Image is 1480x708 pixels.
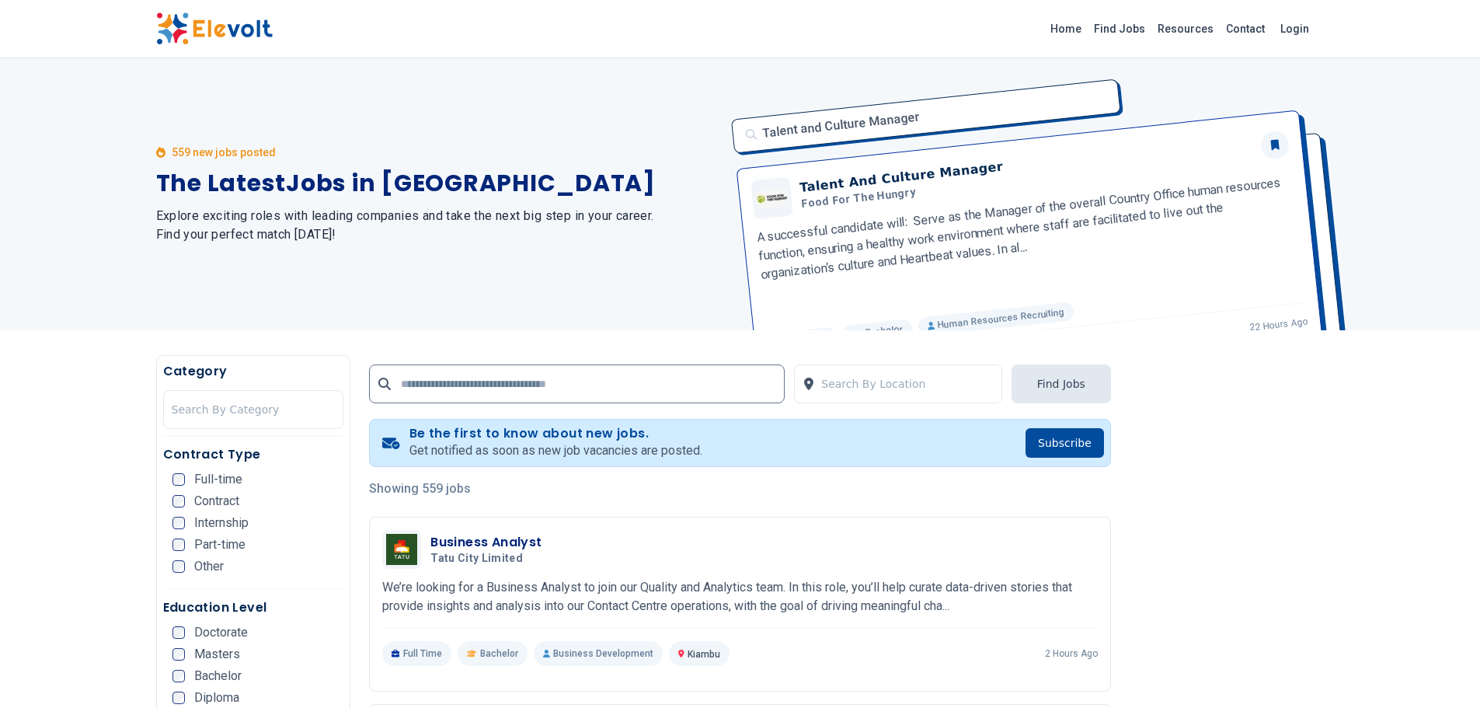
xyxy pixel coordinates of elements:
[172,517,185,529] input: Internship
[194,473,242,486] span: Full-time
[172,626,185,639] input: Doctorate
[430,533,542,552] h3: Business Analyst
[194,539,246,551] span: Part-time
[1271,13,1318,44] a: Login
[172,495,185,507] input: Contract
[172,473,185,486] input: Full-time
[480,647,518,660] span: Bachelor
[172,648,185,661] input: Masters
[1088,16,1151,41] a: Find Jobs
[156,207,722,244] h2: Explore exciting roles with leading companies and take the next big step in your career. Find you...
[194,692,239,704] span: Diploma
[172,670,185,682] input: Bachelor
[386,534,417,565] img: Tatu City Limited
[1220,16,1271,41] a: Contact
[430,552,523,566] span: Tatu City Limited
[156,169,722,197] h1: The Latest Jobs in [GEOGRAPHIC_DATA]
[1012,364,1111,403] button: Find Jobs
[172,539,185,551] input: Part-time
[1402,633,1480,708] iframe: Chat Widget
[1044,16,1088,41] a: Home
[382,641,451,666] p: Full Time
[163,362,344,381] h5: Category
[194,670,242,682] span: Bachelor
[163,445,344,464] h5: Contract Type
[688,649,720,660] span: Kiambu
[194,495,239,507] span: Contract
[156,12,273,45] img: Elevolt
[194,626,248,639] span: Doctorate
[194,648,240,661] span: Masters
[534,641,663,666] p: Business Development
[382,530,1098,666] a: Tatu City LimitedBusiness AnalystTatu City LimitedWe’re looking for a Business Analyst to join ou...
[194,517,249,529] span: Internship
[172,560,185,573] input: Other
[172,692,185,704] input: Diploma
[1151,16,1220,41] a: Resources
[1026,428,1104,458] button: Subscribe
[163,598,344,617] h5: Education Level
[1045,647,1098,660] p: 2 hours ago
[409,426,702,441] h4: Be the first to know about new jobs.
[369,480,1111,498] p: Showing 559 jobs
[194,560,224,573] span: Other
[172,145,276,160] p: 559 new jobs posted
[409,441,702,460] p: Get notified as soon as new job vacancies are posted.
[382,578,1098,616] p: We’re looking for a Business Analyst to join our Quality and Analytics team. In this role, you’ll...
